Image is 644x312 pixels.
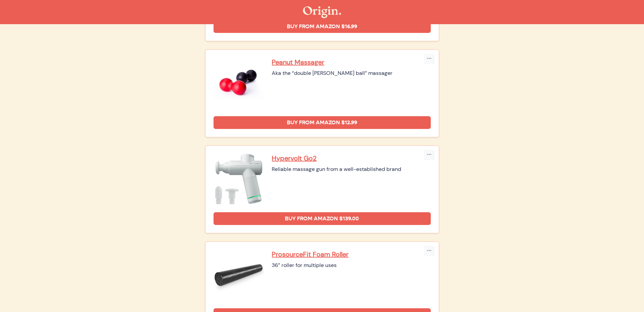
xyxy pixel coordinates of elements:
[272,58,431,66] a: Peanut Massager
[303,6,341,18] img: The Origin Shop
[272,165,431,173] div: Reliable massage gun from a well-established brand
[214,212,431,225] a: Buy from Amazon $139.00
[214,58,264,108] img: Peanut Massager
[214,20,431,33] a: Buy from Amazon $16.99
[272,250,431,259] a: ProsourceFit Foam Roller
[272,69,431,77] div: Aka the “double [PERSON_NAME] ball” massager
[214,116,431,129] a: Buy from Amazon $12.99
[214,250,264,300] img: ProsourceFit Foam Roller
[272,261,431,269] div: 36” roller for multiple uses
[272,154,431,163] a: Hypervolt Go2
[214,154,264,204] img: Hypervolt Go2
